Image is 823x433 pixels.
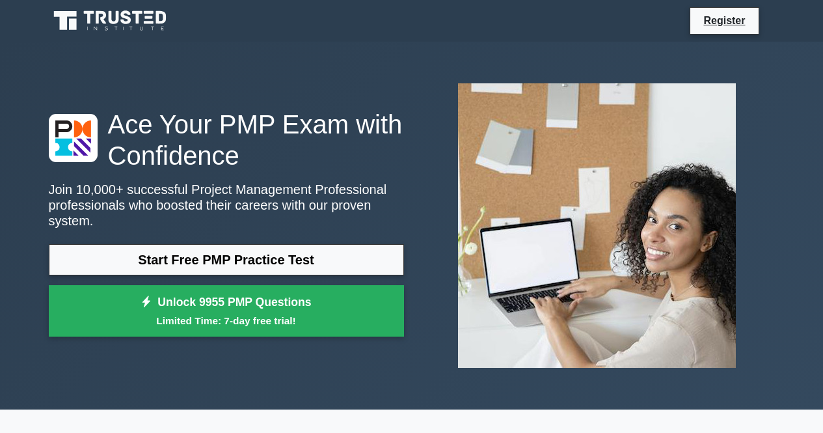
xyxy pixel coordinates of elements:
[49,285,404,337] a: Unlock 9955 PMP QuestionsLimited Time: 7-day free trial!
[49,109,404,171] h1: Ace Your PMP Exam with Confidence
[49,244,404,275] a: Start Free PMP Practice Test
[49,182,404,229] p: Join 10,000+ successful Project Management Professional professionals who boosted their careers w...
[695,12,753,29] a: Register
[65,313,388,328] small: Limited Time: 7-day free trial!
